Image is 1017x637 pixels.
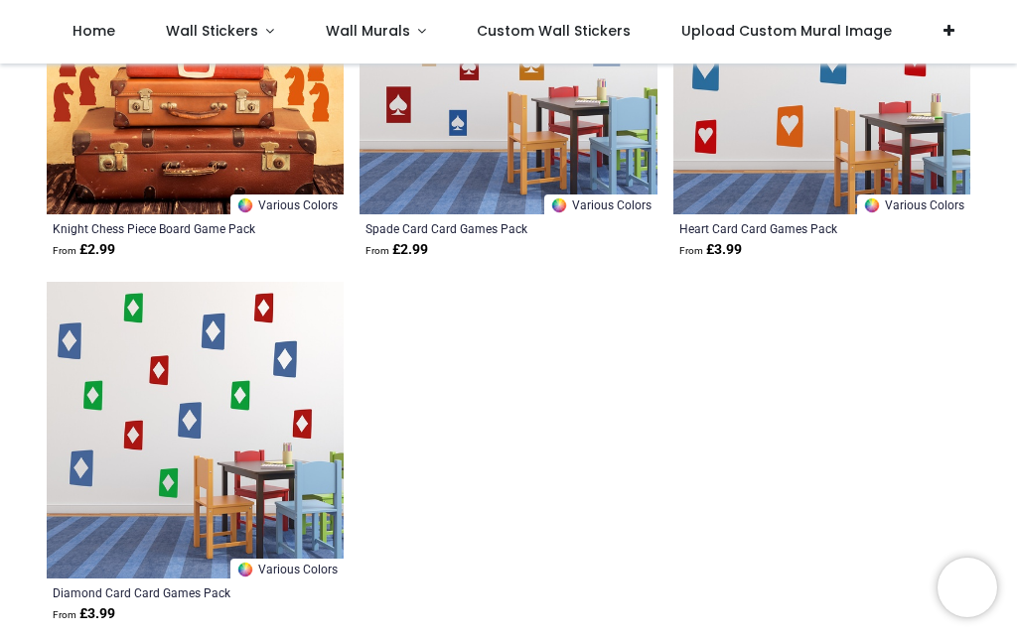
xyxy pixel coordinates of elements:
a: Various Colors [230,194,344,214]
a: Various Colors [857,194,970,214]
span: From [53,245,76,256]
a: Various Colors [544,194,657,214]
img: Diamond Card Card Games Wall Sticker Pack [47,282,344,578]
a: Knight Chess Piece Board Game Pack [53,220,281,236]
strong: £ 2.99 [53,240,115,260]
span: From [365,245,389,256]
span: Custom Wall Stickers [477,21,631,41]
strong: £ 3.99 [679,240,742,260]
span: Home [73,21,115,41]
img: Color Wheel [550,196,568,214]
span: Wall Murals [326,21,410,41]
strong: £ 3.99 [53,604,115,624]
a: Spade Card Card Games Pack [365,220,594,236]
img: Color Wheel [236,196,254,214]
span: Upload Custom Mural Image [681,21,892,41]
img: Color Wheel [236,561,254,578]
span: From [679,245,703,256]
a: Heart Card Card Games Pack [679,220,908,236]
iframe: Brevo live chat [938,558,997,617]
span: From [53,609,76,620]
a: Diamond Card Card Games Pack [53,584,281,600]
a: Various Colors [230,559,344,578]
strong: £ 2.99 [365,240,428,260]
img: Color Wheel [863,196,881,214]
span: Wall Stickers [166,21,258,41]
